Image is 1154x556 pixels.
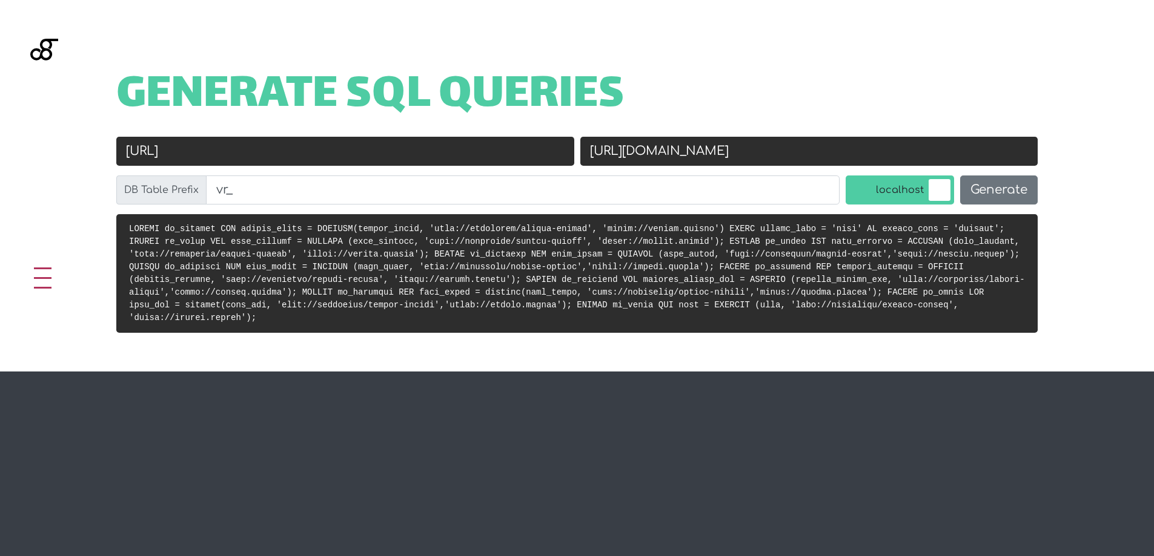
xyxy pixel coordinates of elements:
input: wp_ [206,175,840,204]
label: DB Table Prefix [116,175,207,204]
code: LOREMI do_sitamet CON adipis_elits = DOEIUSM(tempor_incid, 'utla://etdolorem/aliqua-enimad', 'min... [129,224,1025,322]
input: New URL [580,137,1038,166]
img: Blackgate [30,39,58,129]
button: Generate [960,175,1038,204]
label: localhost [846,175,954,204]
input: Old URL [116,137,574,166]
span: Generate SQL Queries [116,77,625,115]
